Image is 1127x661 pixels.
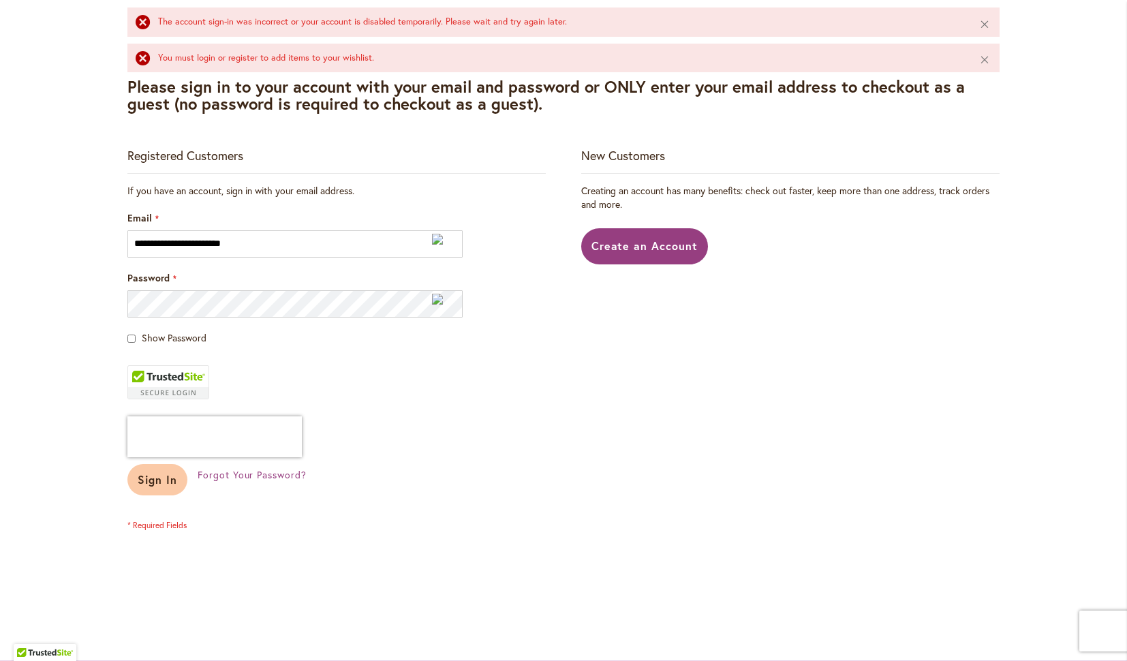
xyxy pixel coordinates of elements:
p: Creating an account has many benefits: check out faster, keep more than one address, track orders... [581,184,1000,211]
button: Sign In [127,464,187,495]
a: Create an Account [581,228,709,264]
span: Create an Account [591,239,698,253]
span: Sign In [138,472,177,487]
iframe: reCAPTCHA [127,416,302,457]
span: Show Password [142,331,206,344]
span: Email [127,211,152,224]
div: You must login or register to add items to your wishlist. [158,52,959,65]
div: The account sign-in was incorrect or your account is disabled temporarily. Please wait and try ag... [158,16,959,29]
span: Password [127,271,170,284]
a: Forgot Your Password? [198,468,307,482]
span: Forgot Your Password? [198,468,307,481]
strong: Please sign in to your account with your email and password or ONLY enter your email address to c... [127,76,965,114]
strong: New Customers [581,147,665,164]
div: If you have an account, sign in with your email address. [127,184,546,198]
div: TrustedSite Certified [127,365,209,399]
strong: Registered Customers [127,147,243,164]
iframe: Launch Accessibility Center [10,613,48,651]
